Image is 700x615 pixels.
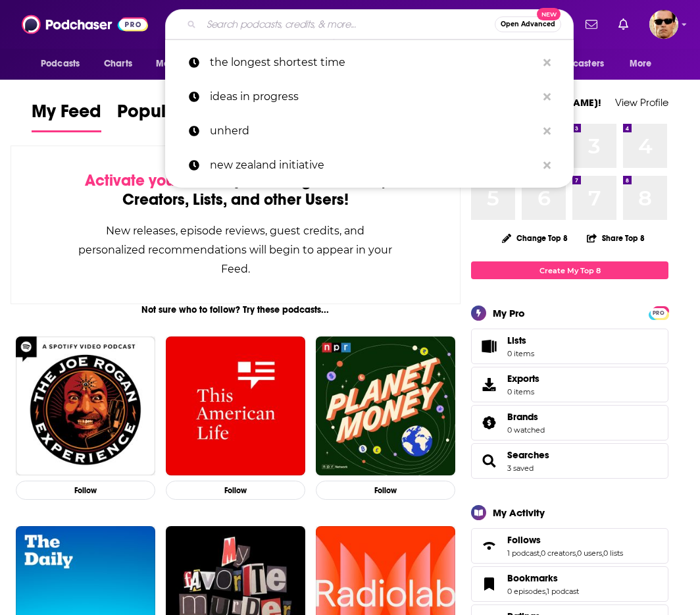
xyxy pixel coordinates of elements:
[476,337,502,356] span: Lists
[471,405,668,441] span: Brands
[615,96,668,109] a: View Profile
[586,225,645,251] button: Share Top 8
[507,373,539,385] span: Exports
[630,55,652,73] span: More
[166,336,305,476] img: This American Life
[507,387,539,396] span: 0 items
[316,481,455,500] button: Follow
[165,148,574,182] a: new zealand initiative
[507,334,534,346] span: Lists
[117,100,229,132] a: Popular Feed
[210,148,537,182] p: new zealand initiative
[495,16,561,32] button: Open AdvancedNew
[507,425,545,435] a: 0 watched
[532,51,623,76] button: open menu
[471,443,668,479] span: Searches
[649,10,678,39] span: Logged in as karldevries
[577,548,602,558] a: 0 users
[649,10,678,39] img: User Profile
[545,587,547,596] span: ,
[117,100,229,130] span: Popular Feed
[476,452,502,470] a: Searches
[32,100,101,130] span: My Feed
[165,114,574,148] a: unherd
[613,13,634,36] a: Show notifications dropdown
[603,548,623,558] a: 0 lists
[507,534,623,546] a: Follows
[580,13,603,36] a: Show notifications dropdown
[210,45,537,80] p: the longest shortest time
[32,51,97,76] button: open menu
[210,80,537,114] p: ideas in progress
[11,304,461,315] div: Not sure who to follow? Try these podcasts...
[471,528,668,564] span: Follows
[476,575,502,593] a: Bookmarks
[507,411,538,423] span: Brands
[22,12,148,37] img: Podchaser - Follow, Share and Rate Podcasts
[471,261,668,279] a: Create My Top 8
[539,548,541,558] span: ,
[507,572,579,584] a: Bookmarks
[471,566,668,602] span: Bookmarks
[476,375,502,394] span: Exports
[165,45,574,80] a: the longest shortest time
[16,336,155,476] img: The Joe Rogan Experience
[620,51,668,76] button: open menu
[165,9,574,40] div: Search podcasts, credits, & more...
[41,55,80,73] span: Podcasts
[165,80,574,114] a: ideas in progress
[507,548,539,558] a: 1 podcast
[493,506,545,519] div: My Activity
[471,329,668,364] a: Lists
[507,449,549,461] a: Searches
[507,534,541,546] span: Follows
[507,334,526,346] span: Lists
[547,587,579,596] a: 1 podcast
[537,8,561,20] span: New
[210,114,537,148] p: unherd
[16,481,155,500] button: Follow
[494,230,576,246] button: Change Top 8
[651,308,666,318] span: PRO
[576,548,577,558] span: ,
[501,21,555,28] span: Open Advanced
[85,171,220,190] span: Activate your Feed
[476,414,502,432] a: Brands
[507,349,534,358] span: 0 items
[77,171,394,209] div: by following Podcasts, Creators, Lists, and other Users!
[316,336,455,476] img: Planet Money
[493,307,525,319] div: My Pro
[651,307,666,317] a: PRO
[541,548,576,558] a: 0 creators
[147,51,220,76] button: open menu
[32,100,101,132] a: My Feed
[201,14,495,35] input: Search podcasts, credits, & more...
[507,411,545,423] a: Brands
[104,55,132,73] span: Charts
[507,587,545,596] a: 0 episodes
[649,10,678,39] button: Show profile menu
[166,481,305,500] button: Follow
[476,537,502,555] a: Follows
[77,221,394,279] div: New releases, episode reviews, guest credits, and personalized recommendations will begin to appe...
[602,548,603,558] span: ,
[95,51,140,76] a: Charts
[156,55,203,73] span: Monitoring
[471,367,668,402] a: Exports
[507,464,534,473] a: 3 saved
[507,572,558,584] span: Bookmarks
